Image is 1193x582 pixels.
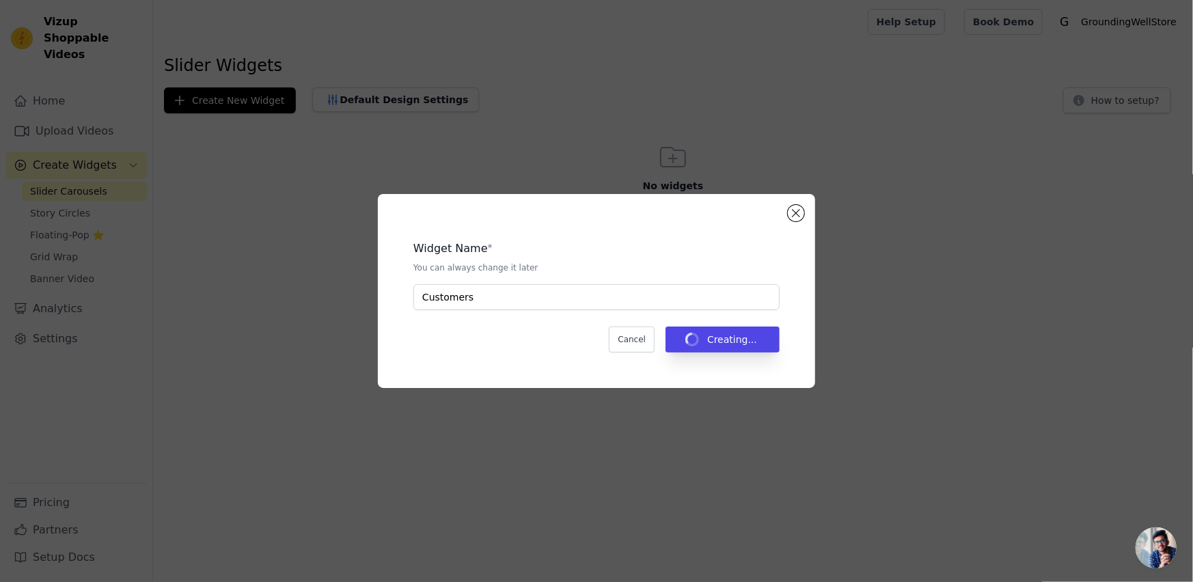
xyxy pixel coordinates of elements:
button: Cancel [609,327,655,352]
button: Close modal [788,205,804,221]
div: Bate-papo aberto [1136,527,1177,568]
p: You can always change it later [413,262,780,273]
legend: Widget Name [413,240,488,257]
button: Creating... [666,327,780,352]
